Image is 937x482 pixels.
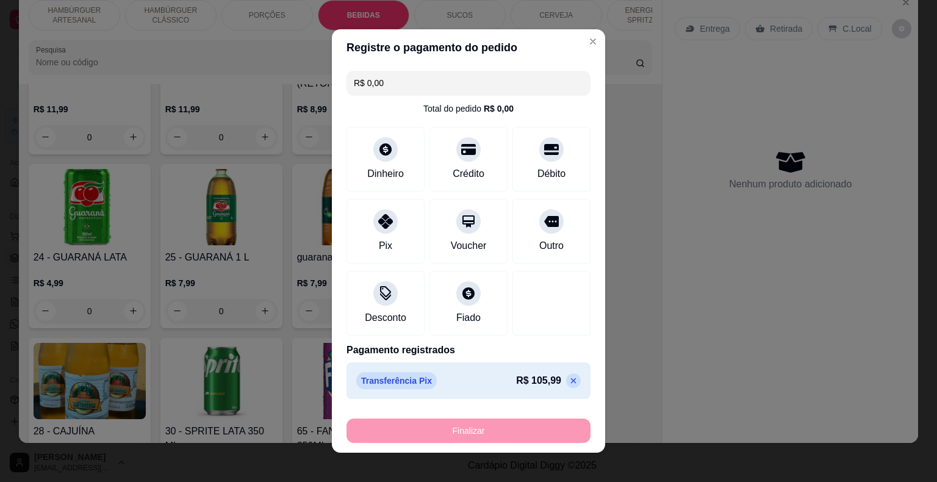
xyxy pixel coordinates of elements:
[379,239,392,253] div: Pix
[583,32,603,51] button: Close
[365,311,406,325] div: Desconto
[451,239,487,253] div: Voucher
[423,103,514,115] div: Total do pedido
[539,239,564,253] div: Outro
[453,167,484,181] div: Crédito
[484,103,514,115] div: R$ 0,00
[516,373,561,388] p: R$ 105,99
[354,71,583,95] input: Ex.: hambúrguer de cordeiro
[356,372,437,389] p: Transferência Pix
[367,167,404,181] div: Dinheiro
[456,311,481,325] div: Fiado
[332,29,605,66] header: Registre o pagamento do pedido
[537,167,565,181] div: Débito
[346,343,591,358] p: Pagamento registrados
